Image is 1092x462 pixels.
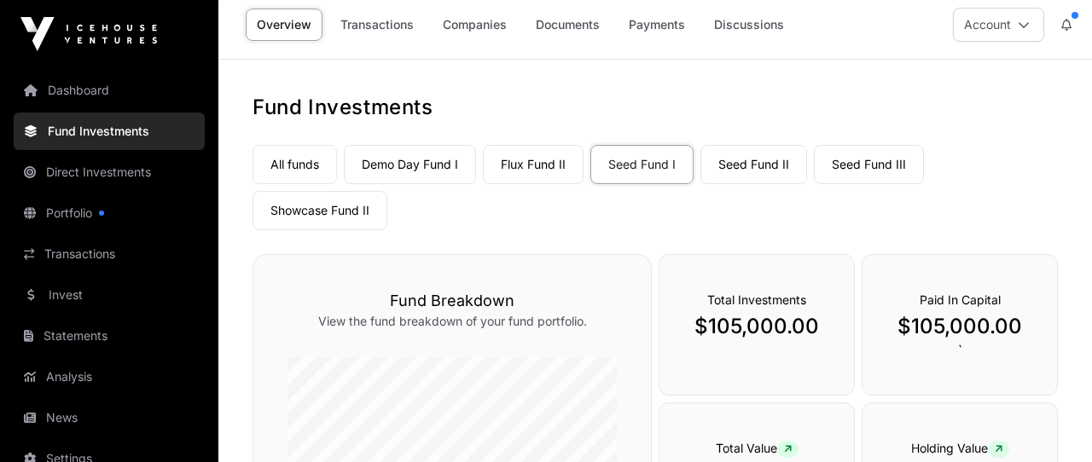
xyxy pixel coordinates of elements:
[897,313,1023,340] p: $105,000.00
[20,17,157,51] img: Icehouse Ventures Logo
[911,441,1009,455] span: Holding Value
[253,94,1058,121] h1: Fund Investments
[246,9,322,41] a: Overview
[253,145,337,184] a: All funds
[814,145,924,184] a: Seed Fund III
[329,9,425,41] a: Transactions
[288,289,617,313] h3: Fund Breakdown
[920,292,1001,307] span: Paid In Capital
[344,145,476,184] a: Demo Day Fund I
[483,145,584,184] a: Flux Fund II
[707,292,806,307] span: Total Investments
[14,153,205,191] a: Direct Investments
[14,358,205,396] a: Analysis
[703,9,795,41] a: Discussions
[14,194,205,232] a: Portfolio
[253,191,387,230] a: Showcase Fund II
[700,145,807,184] a: Seed Fund II
[1007,380,1092,462] iframe: Chat Widget
[618,9,696,41] a: Payments
[14,235,205,273] a: Transactions
[694,313,820,340] p: $105,000.00
[14,276,205,314] a: Invest
[14,113,205,150] a: Fund Investments
[14,72,205,109] a: Dashboard
[590,145,694,184] a: Seed Fund I
[525,9,611,41] a: Documents
[14,399,205,436] a: News
[432,9,518,41] a: Companies
[14,317,205,355] a: Statements
[862,254,1058,396] div: `
[288,313,617,330] p: View the fund breakdown of your fund portfolio.
[953,8,1044,42] button: Account
[716,441,799,455] span: Total Value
